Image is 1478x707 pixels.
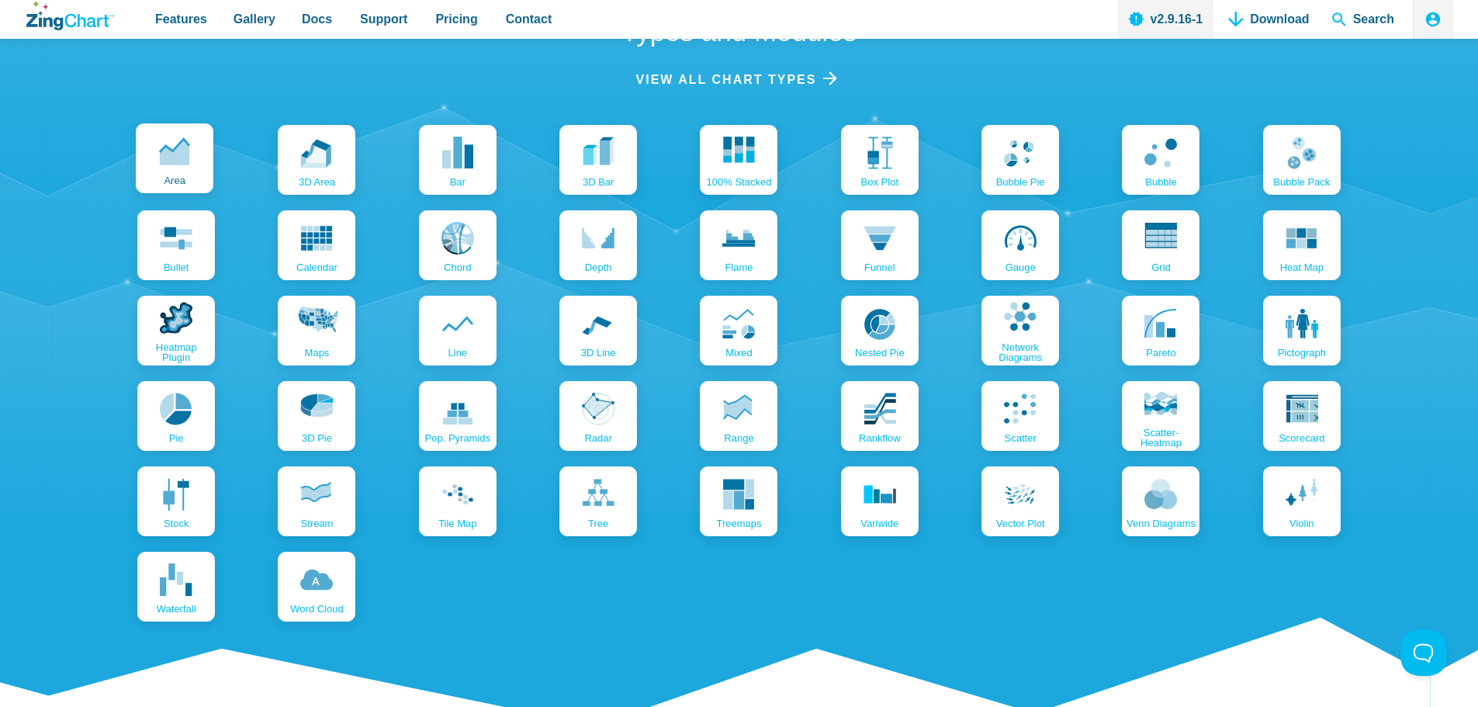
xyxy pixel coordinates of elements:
a: scatter [981,381,1059,451]
a: 100% Stacked [700,125,777,195]
span: radar [584,433,611,443]
span: pareto [1146,348,1175,358]
span: bullet [164,262,189,272]
span: venn diagrams [1127,518,1196,529]
a: scorecard [1263,381,1341,451]
a: pop. pyramids [419,381,497,451]
span: line [448,348,468,358]
span: Features [155,9,207,29]
a: 3D area [278,125,355,195]
span: range [724,433,753,443]
a: treemaps [700,466,777,536]
a: 3D line [559,296,637,366]
span: vector plot [996,518,1045,529]
span: bubble pack [1273,177,1330,187]
a: waterfall [137,552,215,622]
span: Network Diagrams [985,342,1055,362]
span: gauge [1006,262,1036,272]
a: funnel [841,210,919,280]
span: scorecard [1279,433,1324,443]
span: chord [444,262,471,272]
a: pareto [1122,296,1199,366]
a: pictograph [1263,296,1341,366]
a: Heat map [1263,210,1341,280]
span: Gallery [234,9,275,29]
span: Pricing [435,9,477,29]
a: area [136,123,213,193]
a: calendar [278,210,355,280]
a: vector plot [981,466,1059,536]
a: bubble pack [1263,125,1341,195]
a: line [419,296,497,366]
a: rankflow [841,381,919,451]
a: tree [559,466,637,536]
a: flame [700,210,777,280]
a: bubble pie [981,125,1059,195]
a: bar [419,125,497,195]
span: View all chart Types [636,69,817,90]
a: box plot [841,125,919,195]
span: variwide [860,518,898,529]
span: scatter-heatmap [1126,428,1196,448]
a: word cloud [278,552,355,622]
a: 3D bar [559,125,637,195]
span: nested pie [855,348,905,358]
a: mixed [700,296,777,366]
span: 3D area [299,177,335,187]
a: pie [137,381,215,451]
span: pie [169,433,184,443]
a: 3D pie [278,381,355,451]
a: scatter-heatmap [1122,381,1199,451]
span: depth [585,262,612,272]
a: Heatmap Plugin [137,296,215,366]
span: area [164,175,185,185]
span: Heat map [1280,262,1324,272]
span: pop. pyramids [425,433,491,443]
span: Heatmap Plugin [141,342,211,362]
span: scatter [1005,433,1037,443]
span: 100% Stacked [707,177,772,187]
a: chord [419,210,497,280]
a: bubble [1122,125,1199,195]
span: bubble pie [996,177,1045,187]
span: flame [725,262,753,272]
span: mixed [725,348,753,358]
span: rankflow [859,433,900,443]
span: Docs [302,9,332,29]
a: ZingChart Logo. Click to return to the homepage [26,2,114,30]
a: venn diagrams [1122,466,1199,536]
a: grid [1122,210,1199,280]
span: word cloud [290,604,343,614]
a: range [700,381,777,451]
a: radar [559,381,637,451]
a: maps [278,296,355,366]
span: grid [1151,262,1171,272]
a: violin [1263,466,1341,536]
span: calendar [296,262,337,272]
span: pictograph [1278,348,1326,358]
a: View all chart Types [636,69,843,90]
span: stock [164,518,189,529]
span: Contact [506,9,552,29]
a: variwide [841,466,919,536]
span: violin [1289,518,1314,529]
span: box plot [861,177,898,187]
a: Network Diagrams [981,296,1059,366]
span: 3D bar [583,177,614,187]
a: bullet [137,210,215,280]
span: tree [588,518,608,529]
a: depth [559,210,637,280]
span: 3D pie [302,433,332,443]
span: tile map [438,518,476,529]
span: bubble [1145,177,1176,187]
a: gauge [981,210,1059,280]
span: 3D line [581,348,616,358]
span: maps [305,348,330,358]
a: tile map [419,466,497,536]
span: waterfall [157,604,196,614]
span: bar [450,177,466,187]
span: Support [360,9,407,29]
a: stream [278,466,355,536]
iframe: Toggle Customer Support [1400,629,1447,676]
a: nested pie [841,296,919,366]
